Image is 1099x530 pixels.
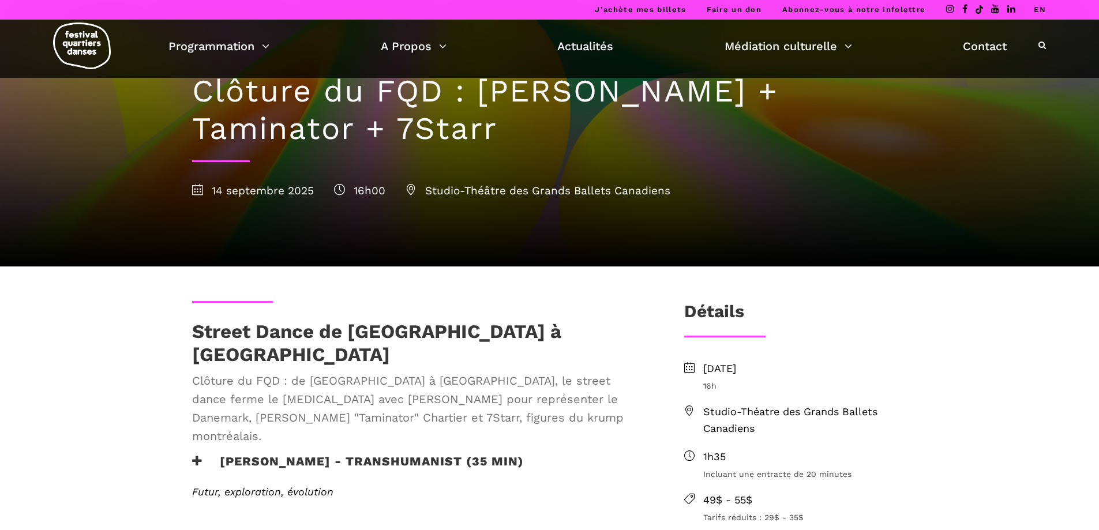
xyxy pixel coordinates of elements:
span: Studio-Théatre des Grands Ballets Canadiens [703,404,907,437]
span: Tarifs réduits : 29$ - 35$ [703,511,907,524]
a: Contact [963,36,1007,56]
a: Faire un don [707,5,762,14]
span: Clôture du FQD : de [GEOGRAPHIC_DATA] à [GEOGRAPHIC_DATA], le street dance ferme le [MEDICAL_DATA... [192,371,647,445]
h1: Clôture du FQD : [PERSON_NAME] + Taminator + 7Starr [192,73,907,148]
span: Studio-Théâtre des Grands Ballets Canadiens [406,184,670,197]
span: Futur, exploration, évolution [192,486,333,498]
a: EN [1034,5,1046,14]
h3: [PERSON_NAME] - TRANSHUMANIST (35 min) [192,454,524,483]
h3: Détails [684,301,744,330]
a: J’achète mes billets [595,5,686,14]
img: logo-fqd-med [53,22,111,69]
a: Abonnez-vous à notre infolettre [782,5,925,14]
a: Programmation [168,36,269,56]
span: [DATE] [703,360,907,377]
h1: Street Dance de [GEOGRAPHIC_DATA] à [GEOGRAPHIC_DATA] [192,320,647,366]
span: 14 septembre 2025 [192,184,314,197]
span: Incluant une entracte de 20 minutes [703,468,907,480]
span: 16h [703,379,907,392]
a: Actualités [557,36,613,56]
a: Médiation culturelle [725,36,852,56]
a: A Propos [381,36,447,56]
span: 49$ - 55$ [703,492,907,509]
span: 1h35 [703,449,907,465]
span: 16h00 [334,184,385,197]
